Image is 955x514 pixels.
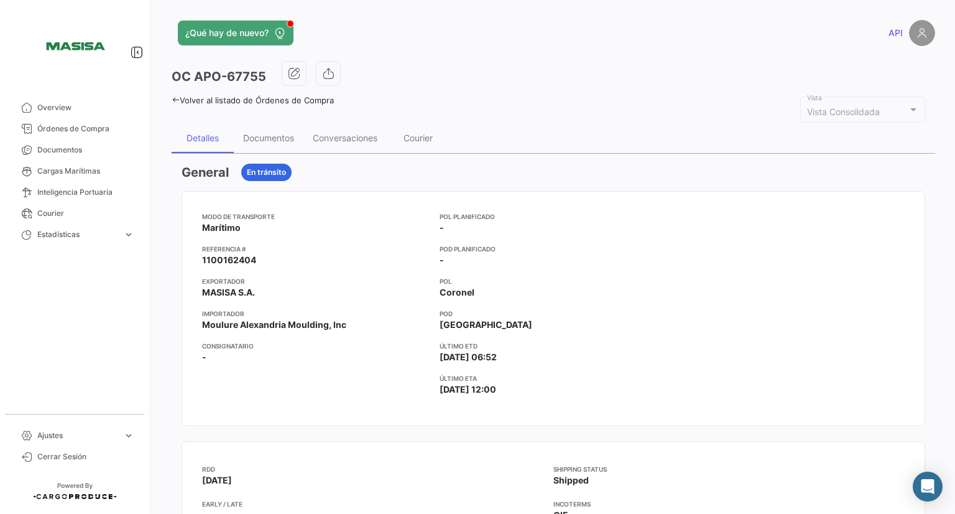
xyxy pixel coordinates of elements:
[172,68,266,85] h3: OC APO-67755
[37,208,134,219] span: Courier
[313,133,377,143] div: Conversaciones
[202,212,430,222] app-card-info-title: Modo de Transporte
[185,27,269,39] span: ¿Qué hay de nuevo?
[440,341,667,351] app-card-info-title: Último ETD
[909,20,935,46] img: placeholder-user.png
[10,97,139,118] a: Overview
[440,276,667,286] app-card-info-title: POL
[202,351,206,363] span: -
[37,166,134,177] span: Cargas Marítimas
[440,383,496,396] span: [DATE] 12:00
[10,161,139,182] a: Cargas Marítimas
[202,254,256,266] span: 1100162404
[187,133,219,143] div: Detalles
[404,133,433,143] div: Courier
[202,341,430,351] app-card-info-title: Consignatario
[10,118,139,139] a: Órdenes de Compra
[37,102,134,113] span: Overview
[37,430,118,441] span: Ajustes
[440,212,667,222] app-card-info-title: POL Planificado
[553,464,905,474] app-card-info-title: Shipping Status
[37,451,134,462] span: Cerrar Sesión
[440,222,444,234] span: -
[553,475,589,485] span: Shipped
[202,276,430,286] app-card-info-title: Exportador
[178,21,293,45] button: ¿Qué hay de nuevo?
[202,222,241,234] span: Marítimo
[202,464,553,474] app-card-info-title: RDD
[37,123,134,134] span: Órdenes de Compra
[37,229,118,240] span: Estadísticas
[440,351,497,363] span: [DATE] 06:52
[37,187,134,198] span: Inteligencia Portuaria
[440,286,474,299] span: Coronel
[123,229,134,240] span: expand_more
[553,499,905,509] app-card-info-title: Incoterms
[37,144,134,156] span: Documentos
[913,472,943,502] div: Abrir Intercom Messenger
[440,254,444,266] span: -
[888,27,903,39] span: API
[182,164,229,181] h3: General
[440,244,667,254] app-card-info-title: POD Planificado
[202,499,553,509] app-card-info-title: Early / Late
[807,106,880,117] mat-select-trigger: Vista Consolidada
[10,182,139,203] a: Inteligencia Portuaria
[440,319,532,331] span: [GEOGRAPHIC_DATA]
[172,95,334,105] a: Volver al listado de Órdenes de Compra
[202,475,232,485] span: [DATE]
[123,430,134,441] span: expand_more
[44,15,106,77] img: 15387c4c-e724-47f0-87bd-6411474a3e21.png
[440,373,667,383] app-card-info-title: Último ETA
[247,167,286,178] span: En tránsito
[440,309,667,319] app-card-info-title: POD
[202,244,430,254] app-card-info-title: Referencia #
[243,133,294,143] div: Documentos
[202,286,255,299] span: MASISA S.A.
[202,319,346,331] span: Moulure Alexandria Moulding, Inc
[10,203,139,224] a: Courier
[202,309,430,319] app-card-info-title: Importador
[10,139,139,161] a: Documentos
